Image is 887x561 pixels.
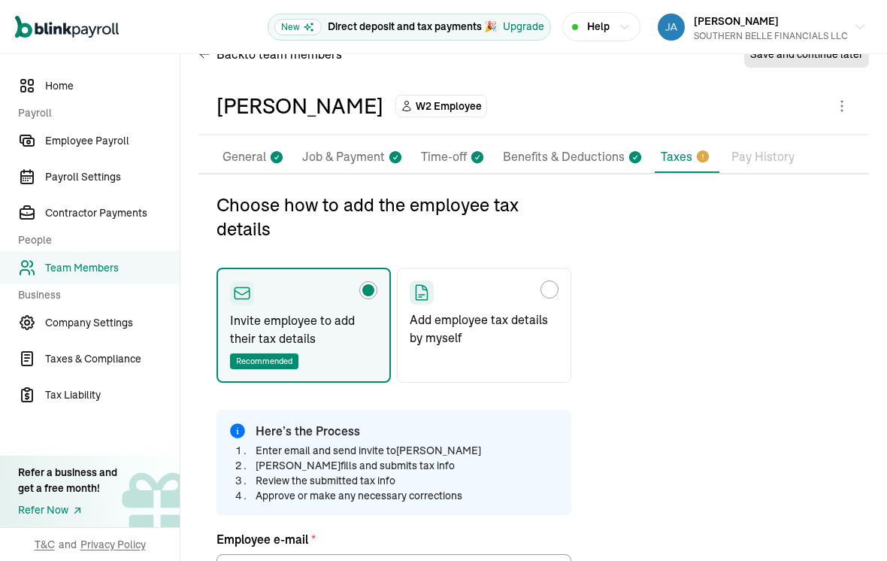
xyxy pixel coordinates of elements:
[230,353,298,369] span: Recommended
[45,351,180,367] span: Taxes & Compliance
[18,232,171,248] span: People
[45,387,180,403] span: Tax Liability
[302,147,385,167] p: Job & Payment
[18,287,171,303] span: Business
[587,19,610,35] span: Help
[198,36,342,72] button: Backto team members
[416,99,482,114] span: W2 Employee
[256,458,481,473] li: [PERSON_NAME] fills and submits tax info
[562,12,640,41] button: Help
[421,147,467,167] p: Time-off
[256,422,360,440] span: Here’s the Process
[216,530,571,548] label: Employee e-mail
[216,45,342,63] span: Back
[661,147,692,165] p: Taxes
[35,537,55,552] span: T&C
[503,19,544,35] button: Upgrade
[256,443,481,458] li: Enter email and send invite to [PERSON_NAME]
[223,147,266,167] p: General
[45,205,180,221] span: Contractor Payments
[45,315,180,331] span: Company Settings
[328,19,497,35] p: Direct deposit and tax payments 🎉
[18,105,171,121] span: Payroll
[45,169,180,185] span: Payroll Settings
[256,488,481,503] li: Approve or make any necessary corrections
[80,537,146,552] span: Privacy Policy
[216,193,571,515] div: Choose how to add the employee tax details
[216,90,383,122] div: [PERSON_NAME]
[731,147,795,167] p: Pay History
[230,311,377,347] p: Invite employee to add their tax details
[216,193,571,241] p: Choose how to add the employee tax details
[652,8,872,46] button: [PERSON_NAME]SOUTHERN BELLE FINANCIALS LLC
[812,489,887,561] iframe: Chat Widget
[744,41,869,68] button: Save and continue later
[694,14,779,28] span: [PERSON_NAME]
[503,147,625,167] p: Benefits & Deductions
[256,473,481,488] li: Review the submitted tax info
[18,502,117,518] a: Refer Now
[274,19,322,35] span: New
[18,465,117,496] div: Refer a business and get a free month!
[45,78,180,94] span: Home
[244,45,342,63] span: to team members
[45,133,180,149] span: Employee Payroll
[694,29,848,43] div: SOUTHERN BELLE FINANCIALS LLC
[45,260,180,276] span: Team Members
[15,5,119,49] nav: Global
[410,311,559,347] p: Add employee tax details by myself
